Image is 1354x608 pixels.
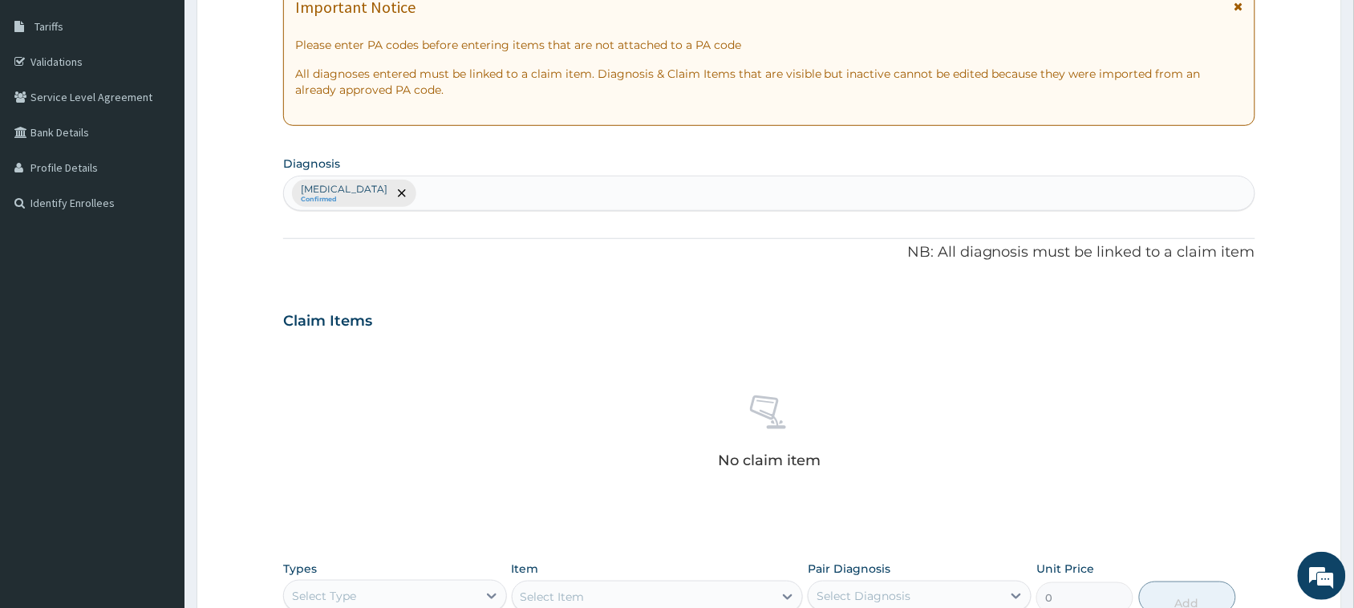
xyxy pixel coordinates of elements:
span: We're online! [93,202,221,364]
label: Item [512,561,539,577]
p: All diagnoses entered must be linked to a claim item. Diagnosis & Claim Items that are visible bu... [295,66,1243,98]
label: Types [283,562,317,576]
label: Pair Diagnosis [808,561,890,577]
label: Diagnosis [283,156,340,172]
textarea: Type your message and hit 'Enter' [8,438,306,494]
p: Please enter PA codes before entering items that are not attached to a PA code [295,37,1243,53]
span: remove selection option [395,186,409,201]
div: Minimize live chat window [263,8,302,47]
div: Select Type [292,588,356,604]
small: Confirmed [301,196,387,204]
p: No claim item [718,452,821,468]
h3: Claim Items [283,313,372,330]
span: Tariffs [34,19,63,34]
div: Chat with us now [83,90,270,111]
label: Unit Price [1036,561,1094,577]
p: NB: All diagnosis must be linked to a claim item [283,242,1255,263]
div: Select Diagnosis [817,588,910,604]
p: [MEDICAL_DATA] [301,183,387,196]
img: d_794563401_company_1708531726252_794563401 [30,80,65,120]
